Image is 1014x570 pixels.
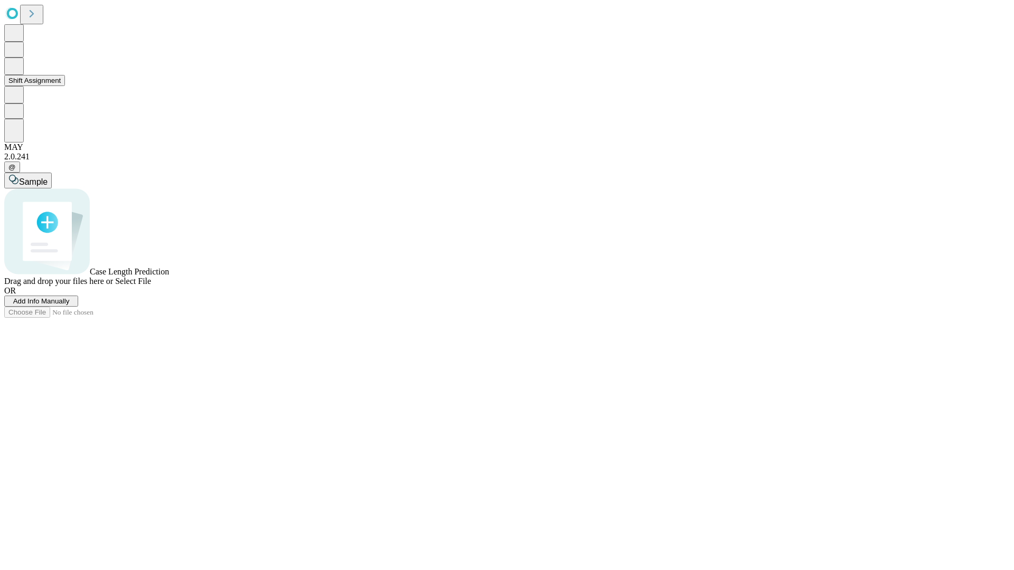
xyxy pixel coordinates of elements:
[4,161,20,173] button: @
[19,177,48,186] span: Sample
[4,296,78,307] button: Add Info Manually
[115,277,151,286] span: Select File
[4,75,65,86] button: Shift Assignment
[4,152,1010,161] div: 2.0.241
[4,277,113,286] span: Drag and drop your files here or
[8,163,16,171] span: @
[4,286,16,295] span: OR
[13,297,70,305] span: Add Info Manually
[4,173,52,188] button: Sample
[4,142,1010,152] div: MAY
[90,267,169,276] span: Case Length Prediction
